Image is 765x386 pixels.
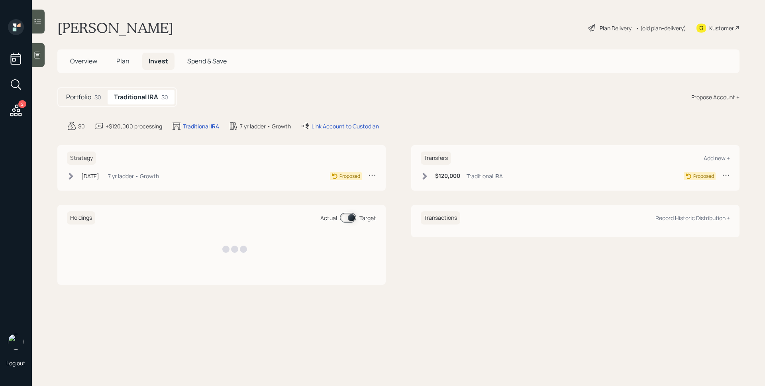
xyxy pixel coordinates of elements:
[108,172,159,180] div: 7 yr ladder • Growth
[114,93,158,101] h5: Traditional IRA
[600,24,632,32] div: Plan Delivery
[94,93,101,101] div: $0
[187,57,227,65] span: Spend & Save
[240,122,291,130] div: 7 yr ladder • Growth
[312,122,379,130] div: Link Account to Custodian
[183,122,219,130] div: Traditional IRA
[691,93,739,101] div: Propose Account +
[421,152,451,165] h6: Transfers
[66,93,91,101] h5: Portfolio
[6,359,25,367] div: Log out
[359,214,376,222] div: Target
[636,24,686,32] div: • (old plan-delivery)
[655,214,730,222] div: Record Historic Distribution +
[161,93,168,101] div: $0
[704,154,730,162] div: Add new +
[467,172,503,180] div: Traditional IRA
[149,57,168,65] span: Invest
[339,173,360,180] div: Proposed
[709,24,734,32] div: Kustomer
[435,173,460,179] h6: $120,000
[78,122,85,130] div: $0
[320,214,337,222] div: Actual
[421,211,460,225] h6: Transactions
[106,122,162,130] div: +$120,000 processing
[8,334,24,350] img: james-distasi-headshot.png
[116,57,129,65] span: Plan
[18,100,26,108] div: 2
[57,19,173,37] h1: [PERSON_NAME]
[693,173,714,180] div: Proposed
[81,172,99,180] div: [DATE]
[67,211,95,225] h6: Holdings
[70,57,97,65] span: Overview
[67,152,96,165] h6: Strategy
